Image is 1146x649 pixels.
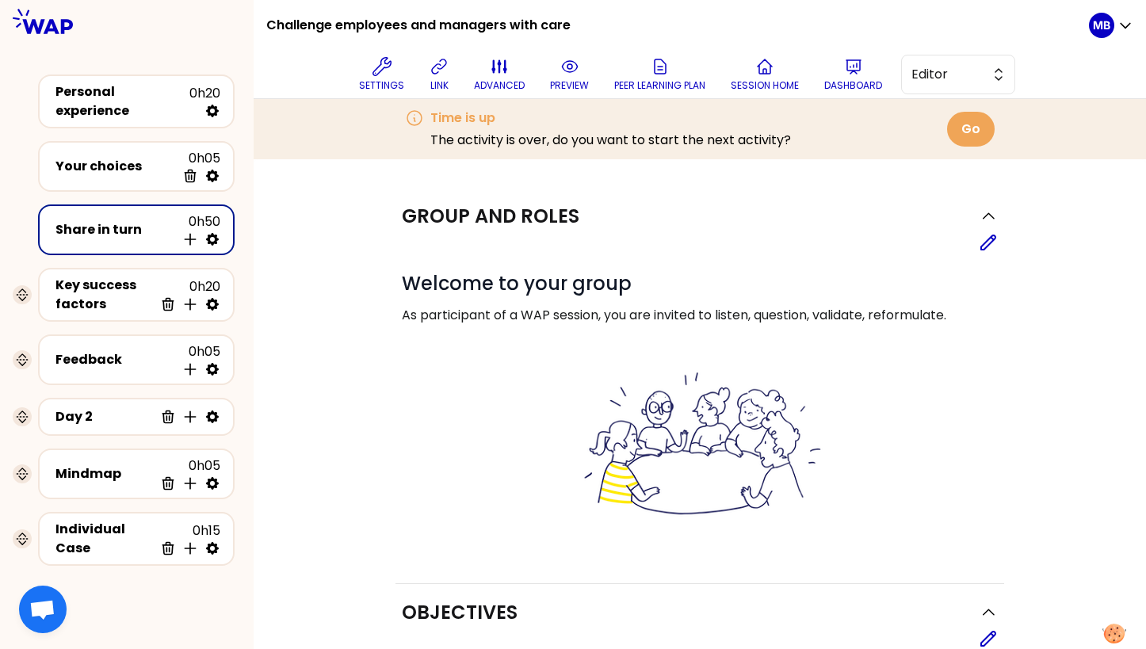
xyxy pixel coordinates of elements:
[423,51,455,98] button: link
[1093,17,1110,33] p: MB
[176,212,220,247] div: 0h50
[402,270,632,296] span: Welcome to your group
[19,586,67,633] a: Ouvrir le chat
[818,51,888,98] button: Dashboard
[176,149,220,184] div: 0h05
[724,51,805,98] button: Session home
[824,79,882,92] p: Dashboard
[402,204,579,229] h2: Group and roles
[154,277,220,312] div: 0h20
[608,51,712,98] button: Peer learning plan
[55,407,154,426] div: Day 2
[901,55,1015,94] button: Editor
[402,204,998,229] button: Group and roles
[402,306,998,325] p: As participant of a WAP session, you are invited to listen, question, validate, reformulate.
[402,600,518,625] h2: Objectives
[550,79,589,92] p: preview
[55,157,176,176] div: Your choices
[176,342,220,377] div: 0h05
[55,350,176,369] div: Feedback
[154,456,220,491] div: 0h05
[154,521,220,556] div: 0h15
[474,79,525,92] p: advanced
[468,51,531,98] button: advanced
[353,51,411,98] button: Settings
[55,520,154,558] div: Individual Case
[430,131,791,150] p: The activity is over, do you want to start the next activity?
[947,112,995,147] button: Go
[359,79,404,92] p: Settings
[55,276,154,314] div: Key success factors
[430,79,449,92] p: link
[55,464,154,483] div: Mindmap
[430,109,791,128] h3: Time is up
[731,79,799,92] p: Session home
[189,84,220,119] div: 0h20
[614,79,705,92] p: Peer learning plan
[544,51,595,98] button: preview
[55,82,189,120] div: Personal experience
[911,65,983,84] span: Editor
[1089,13,1133,38] button: MB
[575,369,824,520] img: filesOfInstructions%2Fbienvenue%20dans%20votre%20groupe%20-%20petit.png
[55,220,176,239] div: Share in turn
[402,600,998,625] button: Objectives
